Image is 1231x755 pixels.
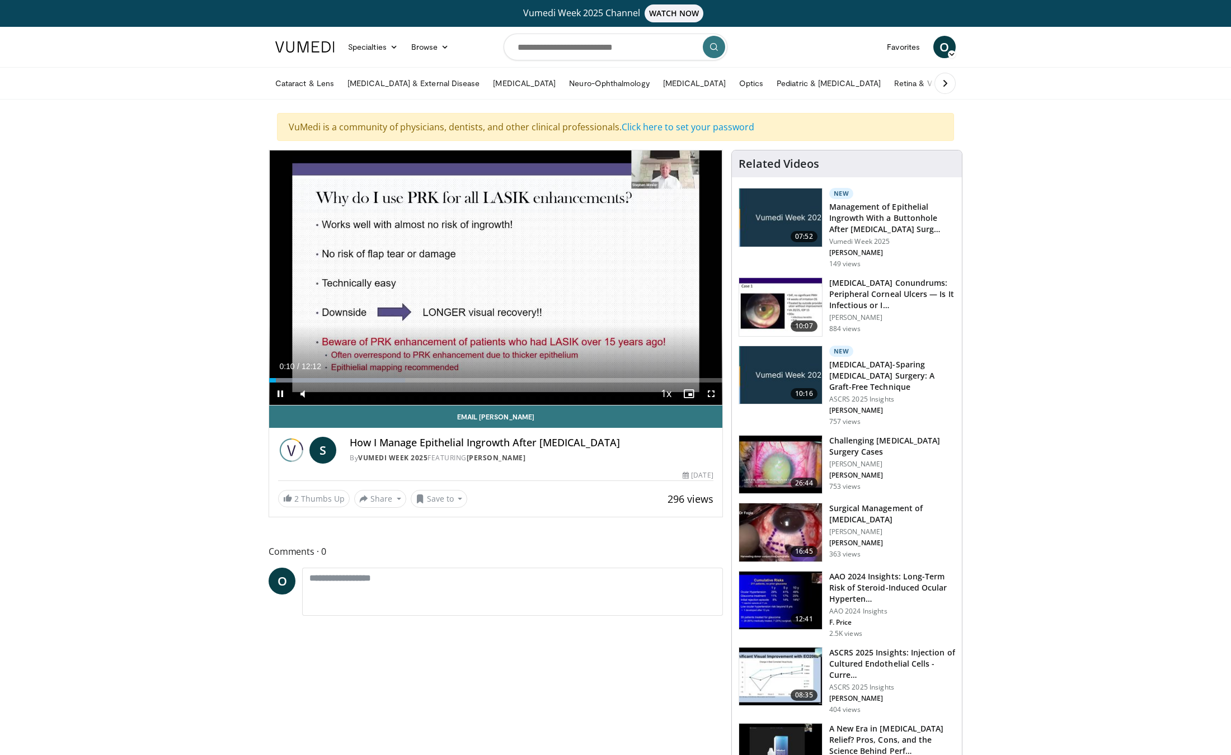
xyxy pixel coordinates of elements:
[278,490,350,507] a: 2 Thumbs Up
[405,36,456,58] a: Browse
[739,503,955,562] a: 16:45 Surgical Management of [MEDICAL_DATA] [PERSON_NAME] [PERSON_NAME] 363 views
[829,460,955,469] p: [PERSON_NAME]
[829,406,955,415] p: [PERSON_NAME]
[791,478,817,489] span: 26:44
[829,683,955,692] p: ASCRS 2025 Insights
[739,277,955,337] a: 10:07 [MEDICAL_DATA] Conundrums: Peripheral Corneal Ulcers — Is It Infectious or I… [PERSON_NAME]...
[277,4,954,22] a: Vumedi Week 2025 ChannelWATCH NOW
[829,694,955,703] p: [PERSON_NAME]
[739,572,822,630] img: d1bebadf-5ef8-4c82-bd02-47cdd9740fa5.150x105_q85_crop-smart_upscale.jpg
[302,362,321,371] span: 12:12
[791,320,817,332] span: 10:07
[354,490,406,508] button: Share
[411,490,468,508] button: Save to
[700,383,722,405] button: Fullscreen
[829,359,955,393] h3: [MEDICAL_DATA]-Sparing [MEDICAL_DATA] Surgery: A Graft-Free Technique
[829,435,955,457] h3: Challenging [MEDICAL_DATA] Surgery Cases
[933,36,956,58] a: O
[294,493,299,504] span: 2
[279,362,294,371] span: 0:10
[829,237,955,246] p: Vumedi Week 2025
[350,453,713,463] div: By FEATURING
[829,503,955,525] h3: Surgical Management of [MEDICAL_DATA]
[829,629,862,638] p: 2.5K views
[341,72,486,95] a: [MEDICAL_DATA] & External Disease
[829,571,955,605] h3: AAO 2024 Insights: Long-Term Risk of Steroid-Induced Ocular Hyperten…
[645,4,704,22] span: WATCH NOW
[791,388,817,399] span: 10:16
[739,571,955,638] a: 12:41 AAO 2024 Insights: Long-Term Risk of Steroid-Induced Ocular Hyperten… AAO 2024 Insights F. ...
[791,614,817,625] span: 12:41
[829,395,955,404] p: ASCRS 2025 Insights
[739,346,955,426] a: 10:16 New [MEDICAL_DATA]-Sparing [MEDICAL_DATA] Surgery: A Graft-Free Technique ASCRS 2025 Insigh...
[829,313,955,322] p: [PERSON_NAME]
[269,150,722,405] video-js: Video Player
[269,383,292,405] button: Pause
[829,550,861,559] p: 363 views
[887,72,964,95] a: Retina & Vitreous
[269,378,722,383] div: Progress Bar
[297,362,299,371] span: /
[880,36,927,58] a: Favorites
[829,482,861,491] p: 753 views
[829,248,955,257] p: [PERSON_NAME]
[269,72,341,95] a: Cataract & Lens
[562,72,656,95] a: Neuro-Ophthalmology
[739,435,955,494] a: 26:44 Challenging [MEDICAL_DATA] Surgery Cases [PERSON_NAME] [PERSON_NAME] 753 views
[486,72,562,95] a: [MEDICAL_DATA]
[678,383,700,405] button: Enable picture-in-picture mode
[770,72,887,95] a: Pediatric & [MEDICAL_DATA]
[829,471,955,480] p: [PERSON_NAME]
[829,607,955,616] p: AAO 2024 Insights
[504,34,727,60] input: Search topics, interventions
[269,568,295,594] a: O
[275,41,335,53] img: VuMedi Logo
[739,188,955,268] a: 07:52 New Management of Epithelial Ingrowth With a Buttonhole After [MEDICAL_DATA] Surg… Vumedi W...
[829,277,955,311] h3: [MEDICAL_DATA] Conundrums: Peripheral Corneal Ulcers — Is It Infectious or I…
[277,113,954,141] div: VuMedi is a community of physicians, dentists, and other clinical professionals.
[791,546,817,557] span: 16:45
[829,539,955,548] p: [PERSON_NAME]
[829,324,861,333] p: 884 views
[829,618,955,627] p: F. Price
[829,647,955,681] h3: ASCRS 2025 Insights: Injection of Cultured Endothelial Cells - Curre…
[269,544,723,559] span: Comments 0
[622,121,754,133] a: Click here to set your password
[739,157,819,171] h4: Related Videos
[309,437,336,464] a: S
[269,405,722,428] a: Email [PERSON_NAME]
[739,188,822,247] img: af7cb505-fca8-4258-9910-2a274f8a3ee4.jpg.150x105_q85_crop-smart_upscale.jpg
[829,417,861,426] p: 757 views
[683,470,713,480] div: [DATE]
[829,259,861,268] p: 149 views
[739,647,955,714] a: 08:35 ASCRS 2025 Insights: Injection of Cultured Endothelial Cells - Curre… ASCRS 2025 Insights [...
[467,453,526,463] a: [PERSON_NAME]
[829,201,955,235] h3: Management of Epithelial Ingrowth With a Buttonhole After [MEDICAL_DATA] Surg…
[739,648,822,706] img: 6d52f384-0ebd-4d88-9c91-03f002d9199b.150x105_q85_crop-smart_upscale.jpg
[292,383,314,405] button: Mute
[739,346,822,404] img: e2db3364-8554-489a-9e60-297bee4c90d2.jpg.150x105_q85_crop-smart_upscale.jpg
[668,492,713,506] span: 296 views
[341,36,405,58] a: Specialties
[350,437,713,449] h4: How I Manage Epithelial Ingrowth After [MEDICAL_DATA]
[656,72,732,95] a: [MEDICAL_DATA]
[739,436,822,494] img: 05a6f048-9eed-46a7-93e1-844e43fc910c.150x105_q85_crop-smart_upscale.jpg
[791,231,817,242] span: 07:52
[739,503,822,561] img: 7b07ef4f-7000-4ba4-89ad-39d958bbfcae.150x105_q85_crop-smart_upscale.jpg
[791,690,817,701] span: 08:35
[358,453,427,463] a: Vumedi Week 2025
[732,72,770,95] a: Optics
[829,188,854,199] p: New
[829,527,955,536] p: [PERSON_NAME]
[278,437,305,464] img: Vumedi Week 2025
[655,383,678,405] button: Playback Rate
[829,346,854,357] p: New
[739,278,822,336] img: 5ede7c1e-2637-46cb-a546-16fd546e0e1e.150x105_q85_crop-smart_upscale.jpg
[829,705,861,714] p: 404 views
